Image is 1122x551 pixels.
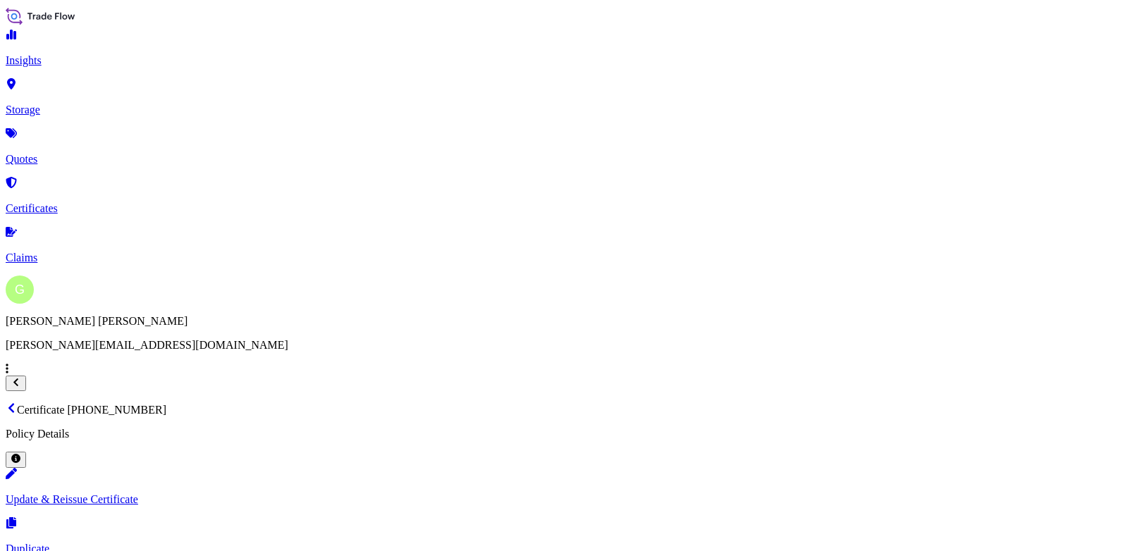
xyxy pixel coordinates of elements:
[6,252,1116,264] p: Claims
[6,202,1116,215] p: Certificates
[6,339,1116,352] p: [PERSON_NAME][EMAIL_ADDRESS][DOMAIN_NAME]
[6,493,1116,506] p: Update & Reissue Certificate
[6,315,1116,328] p: [PERSON_NAME] [PERSON_NAME]
[6,129,1116,166] a: Quotes
[6,80,1116,116] a: Storage
[6,104,1116,116] p: Storage
[6,30,1116,67] a: Insights
[6,402,1116,416] p: Certificate [PHONE_NUMBER]
[6,469,1116,506] a: Update & Reissue Certificate
[6,178,1116,215] a: Certificates
[15,283,25,297] span: G
[6,228,1116,264] a: Claims
[6,428,1116,440] p: Policy Details
[6,153,1116,166] p: Quotes
[6,54,1116,67] p: Insights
